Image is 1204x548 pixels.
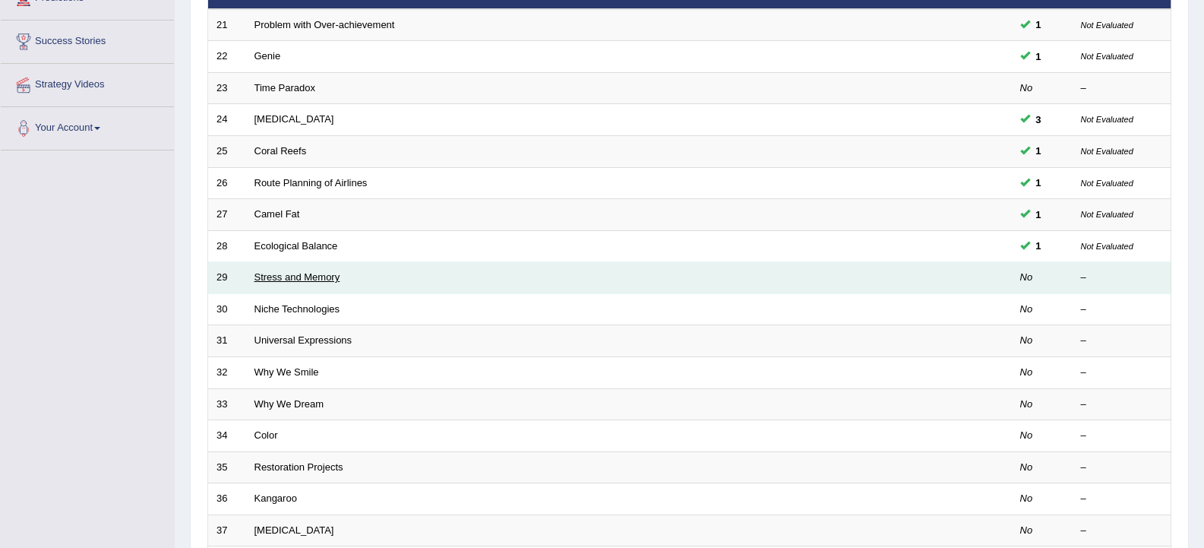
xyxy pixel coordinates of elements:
small: Not Evaluated [1081,210,1133,219]
small: Not Evaluated [1081,115,1133,124]
span: You can still take this question [1030,17,1048,33]
td: 22 [208,41,246,73]
a: [MEDICAL_DATA] [254,113,334,125]
a: Camel Fat [254,208,300,220]
small: Not Evaluated [1081,242,1133,251]
td: 31 [208,325,246,357]
td: 24 [208,104,246,136]
a: Your Account [1,107,174,145]
a: [MEDICAL_DATA] [254,524,334,536]
a: Ecological Balance [254,240,338,252]
small: Not Evaluated [1081,52,1133,61]
a: Why We Smile [254,366,319,378]
div: – [1081,492,1163,506]
td: 27 [208,199,246,231]
td: 28 [208,230,246,262]
td: 36 [208,483,246,515]
td: 37 [208,515,246,546]
td: 30 [208,293,246,325]
td: 21 [208,9,246,41]
em: No [1020,461,1033,473]
td: 34 [208,420,246,452]
span: You can still take this question [1030,112,1048,128]
div: – [1081,81,1163,96]
a: Strategy Videos [1,64,174,102]
em: No [1020,429,1033,441]
em: No [1020,82,1033,93]
a: Success Stories [1,21,174,59]
a: Problem with Over-achievement [254,19,395,30]
a: Niche Technologies [254,303,340,315]
a: Route Planning of Airlines [254,177,368,188]
small: Not Evaluated [1081,147,1133,156]
em: No [1020,334,1033,346]
em: No [1020,493,1033,504]
span: You can still take this question [1030,175,1048,191]
span: You can still take this question [1030,207,1048,223]
a: Kangaroo [254,493,297,504]
div: – [1081,366,1163,380]
td: 32 [208,356,246,388]
em: No [1020,398,1033,410]
div: – [1081,524,1163,538]
div: – [1081,429,1163,443]
em: No [1020,524,1033,536]
div: – [1081,271,1163,285]
td: 26 [208,167,246,199]
a: Coral Reefs [254,145,307,157]
div: – [1081,334,1163,348]
a: Color [254,429,278,441]
td: 35 [208,451,246,483]
small: Not Evaluated [1081,179,1133,188]
a: Restoration Projects [254,461,343,473]
small: Not Evaluated [1081,21,1133,30]
div: – [1081,461,1163,475]
a: Why We Dream [254,398,324,410]
a: Genie [254,50,281,62]
span: You can still take this question [1030,143,1048,159]
a: Time Paradox [254,82,315,93]
div: – [1081,398,1163,412]
td: 33 [208,388,246,420]
em: No [1020,303,1033,315]
em: No [1020,271,1033,283]
td: 23 [208,72,246,104]
a: Universal Expressions [254,334,352,346]
span: You can still take this question [1030,49,1048,65]
div: – [1081,303,1163,317]
em: No [1020,366,1033,378]
span: You can still take this question [1030,238,1048,254]
a: Stress and Memory [254,271,340,283]
td: 29 [208,262,246,294]
td: 25 [208,136,246,168]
